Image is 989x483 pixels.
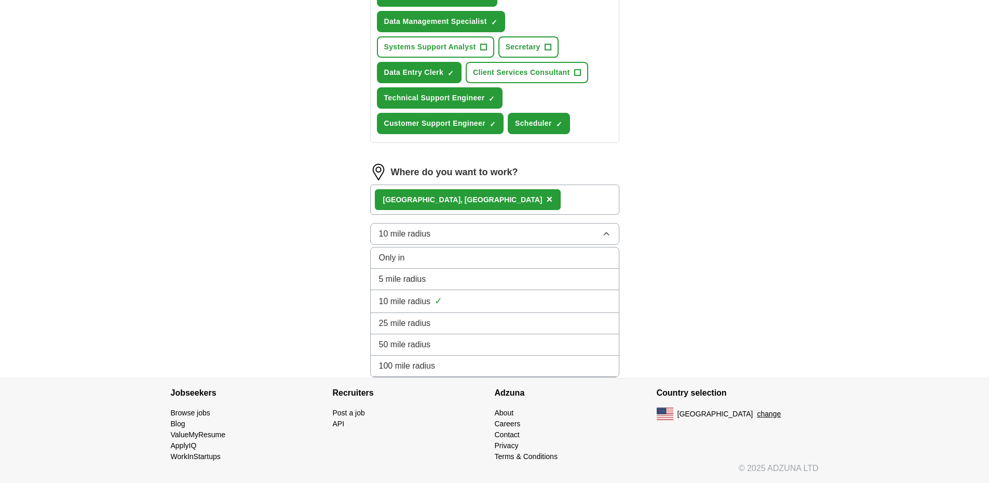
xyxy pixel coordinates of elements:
[333,420,345,428] a: API
[515,118,552,129] span: Scheduler
[495,441,519,450] a: Privacy
[379,273,426,285] span: 5 mile radius
[495,409,514,417] a: About
[495,420,521,428] a: Careers
[171,409,210,417] a: Browse jobs
[162,462,827,483] div: © 2025 ADZUNA LTD
[377,36,494,58] button: Systems Support Analyst
[391,165,518,179] label: Where do you want to work?
[491,18,497,27] span: ✓
[546,193,552,205] span: ×
[370,223,619,245] button: 10 mile radius
[489,95,495,103] span: ✓
[377,113,504,134] button: Customer Support Engineer✓
[379,228,431,240] span: 10 mile radius
[383,194,543,205] div: [GEOGRAPHIC_DATA], [GEOGRAPHIC_DATA]
[377,11,505,32] button: Data Management Specialist✓
[657,378,819,408] h4: Country selection
[333,409,365,417] a: Post a job
[379,317,431,330] span: 25 mile radius
[171,441,197,450] a: ApplyIQ
[377,87,503,109] button: Technical Support Engineer✓
[370,164,387,180] img: location.png
[171,430,226,439] a: ValueMyResume
[495,452,558,461] a: Terms & Conditions
[171,420,185,428] a: Blog
[384,67,444,78] span: Data Entry Clerk
[466,62,588,83] button: Client Services Consultant
[473,67,570,78] span: Client Services Consultant
[448,69,454,77] span: ✓
[379,360,436,372] span: 100 mile radius
[490,120,496,128] span: ✓
[379,338,431,351] span: 50 mile radius
[377,62,462,83] button: Data Entry Clerk✓
[384,16,487,27] span: Data Management Specialist
[506,42,540,53] span: Secretary
[384,93,485,103] span: Technical Support Engineer
[435,294,442,308] span: ✓
[678,409,753,420] span: [GEOGRAPHIC_DATA]
[757,409,781,420] button: change
[171,452,221,461] a: WorkInStartups
[384,42,476,53] span: Systems Support Analyst
[508,113,570,134] button: Scheduler✓
[379,295,431,308] span: 10 mile radius
[657,408,673,420] img: US flag
[546,192,552,207] button: ×
[495,430,520,439] a: Contact
[556,120,562,128] span: ✓
[384,118,485,129] span: Customer Support Engineer
[379,252,405,264] span: Only in
[498,36,559,58] button: Secretary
